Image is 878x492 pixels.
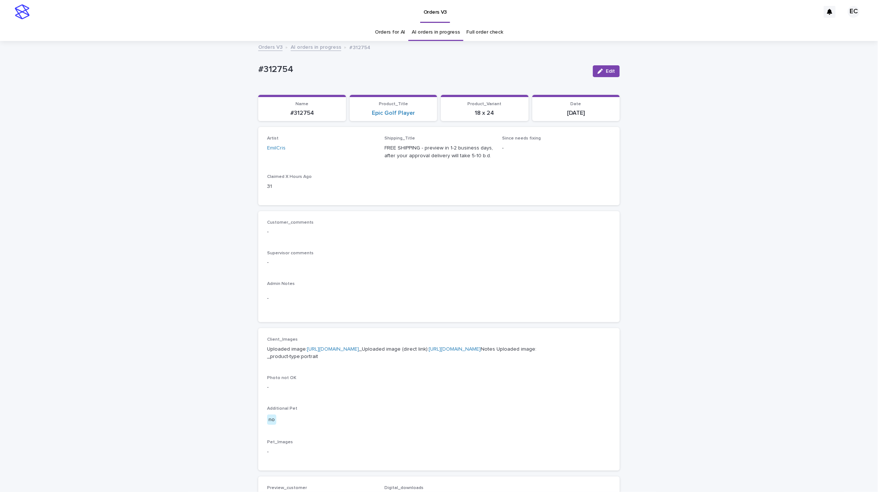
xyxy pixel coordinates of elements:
p: [DATE] [537,110,616,117]
span: Since needs fixing [502,136,541,141]
p: 31 [267,183,376,190]
p: - [267,448,611,456]
button: Edit [593,65,620,77]
span: Claimed X Hours Ago [267,175,312,179]
p: FREE SHIPPING - preview in 1-2 business days, after your approval delivery will take 5-10 b.d. [385,144,494,160]
span: Edit [606,69,615,74]
span: Admin Notes [267,282,295,286]
p: #312754 [349,43,370,51]
span: Shipping_Title [385,136,415,141]
a: Epic Golf Player [372,110,415,117]
p: - [267,228,611,236]
span: Artist [267,136,279,141]
a: Full order check [467,24,503,41]
p: 18 x 24 [445,110,524,117]
span: Supervisor comments [267,251,314,255]
a: Orders V3 [258,42,283,51]
p: - [502,144,611,152]
span: Preview_customer [267,486,307,490]
a: EmilCris [267,144,286,152]
span: Date [571,102,581,106]
a: AI orders in progress [412,24,460,41]
p: - [267,259,611,266]
span: Name [295,102,308,106]
span: Additional Pet [267,406,297,411]
span: Digital_downloads [385,486,424,490]
a: AI orders in progress [291,42,341,51]
div: EC [848,6,860,18]
p: #312754 [258,64,587,75]
a: [URL][DOMAIN_NAME] [307,347,359,352]
p: #312754 [263,110,342,117]
p: - [267,295,611,302]
a: [URL][DOMAIN_NAME] [429,347,481,352]
span: Customer_comments [267,220,314,225]
p: Uploaded image: _Uploaded image (direct link): Notes Uploaded image: _product-type:portrait [267,345,611,361]
a: Orders for AI [375,24,405,41]
span: Photo not OK [267,376,296,380]
span: Product_Title [379,102,408,106]
div: no [267,414,276,425]
p: - [267,383,611,391]
img: stacker-logo-s-only.png [15,4,30,19]
span: Pet_Images [267,440,293,444]
span: Product_Variant [468,102,502,106]
span: Client_Images [267,337,298,342]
